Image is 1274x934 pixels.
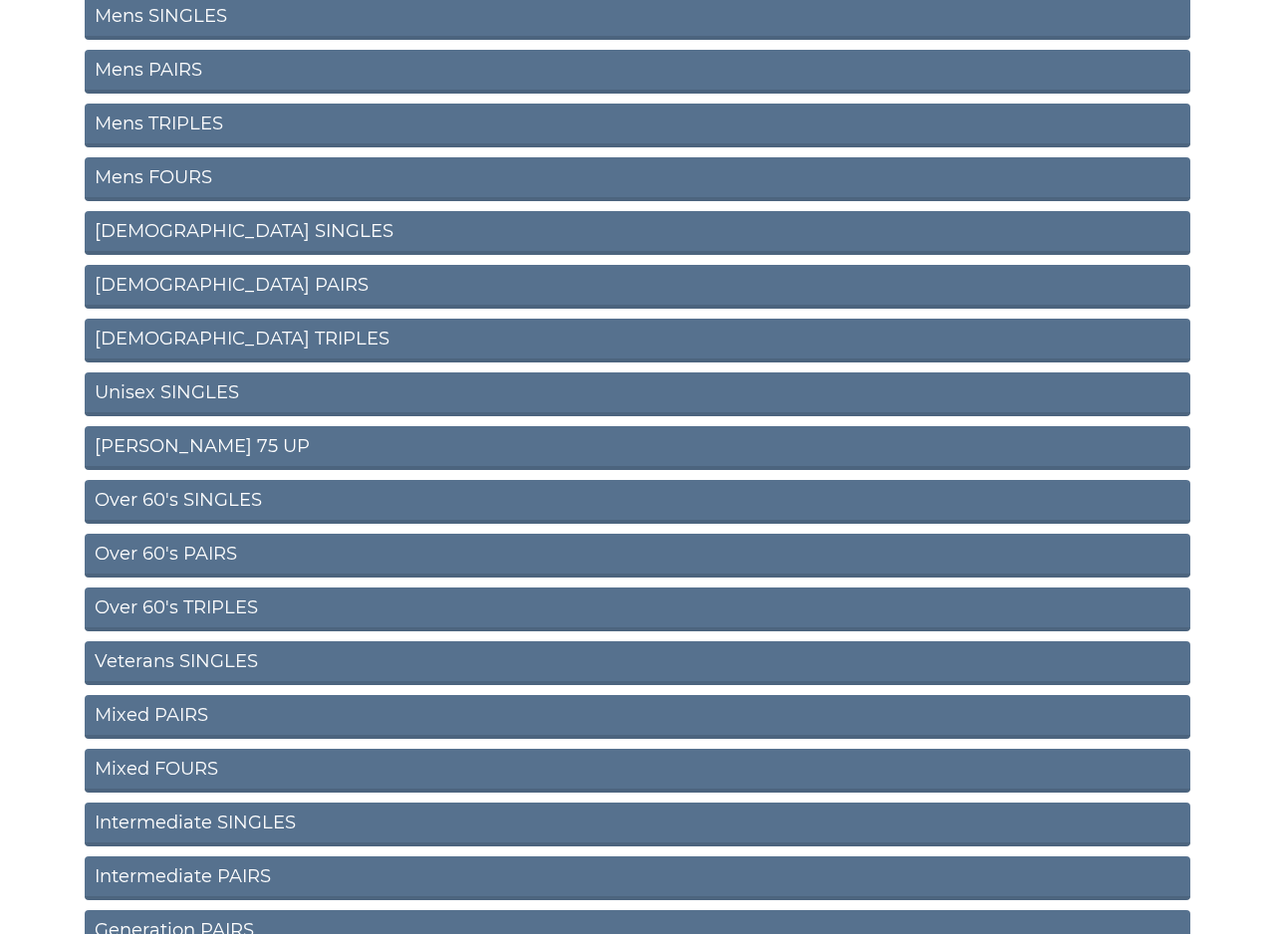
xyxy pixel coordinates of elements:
[85,534,1190,578] a: Over 60's PAIRS
[85,50,1190,94] a: Mens PAIRS
[85,319,1190,362] a: [DEMOGRAPHIC_DATA] TRIPLES
[85,104,1190,147] a: Mens TRIPLES
[85,426,1190,470] a: [PERSON_NAME] 75 UP
[85,641,1190,685] a: Veterans SINGLES
[85,749,1190,793] a: Mixed FOURS
[85,157,1190,201] a: Mens FOURS
[85,480,1190,524] a: Over 60's SINGLES
[85,856,1190,900] a: Intermediate PAIRS
[85,211,1190,255] a: [DEMOGRAPHIC_DATA] SINGLES
[85,587,1190,631] a: Over 60's TRIPLES
[85,265,1190,309] a: [DEMOGRAPHIC_DATA] PAIRS
[85,372,1190,416] a: Unisex SINGLES
[85,695,1190,739] a: Mixed PAIRS
[85,803,1190,846] a: Intermediate SINGLES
